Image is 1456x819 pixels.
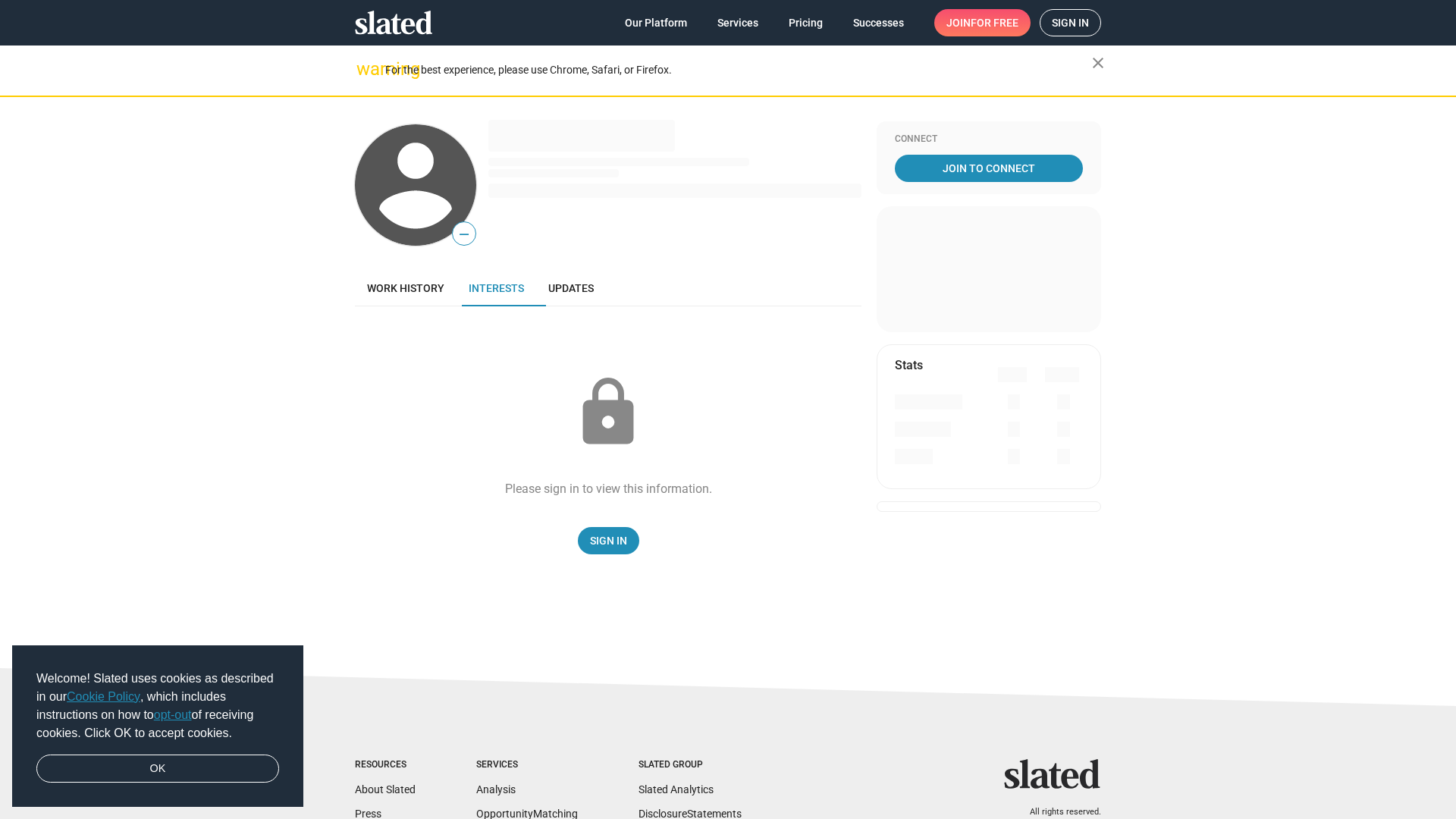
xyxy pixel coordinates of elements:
a: Slated Analytics [639,783,714,795]
div: Resources [355,759,416,771]
span: Welcome! Slated uses cookies as described in our , which includes instructions on how to of recei... [36,670,279,742]
a: About Slated [355,783,416,795]
mat-icon: lock [570,375,646,450]
a: Joinfor free [934,9,1031,36]
span: Successes [853,9,904,36]
mat-card-title: Stats [895,357,923,373]
a: Pricing [777,9,835,36]
span: Our Platform [625,9,687,36]
span: Interests [469,282,524,294]
a: Work history [355,270,457,306]
div: Connect [895,133,1083,146]
div: cookieconsent [12,645,303,808]
div: Please sign in to view this information. [505,481,712,497]
a: Services [705,9,770,36]
div: Slated Group [639,759,742,771]
mat-icon: warning [356,60,375,78]
a: Updates [536,270,606,306]
a: Sign in [1040,9,1101,36]
a: Sign In [578,527,639,554]
a: opt-out [154,708,192,721]
a: Successes [841,9,916,36]
mat-icon: close [1089,54,1107,72]
a: dismiss cookie message [36,755,279,783]
div: For the best experience, please use Chrome, Safari, or Firefox. [385,60,1092,80]
div: Services [476,759,578,771]
span: Join [946,9,1018,36]
span: for free [971,9,1018,36]
span: — [453,224,475,244]
a: Cookie Policy [67,690,140,703]
span: Services [717,9,758,36]
a: Our Platform [613,9,699,36]
span: Sign In [590,527,627,554]
span: Sign in [1052,10,1089,36]
a: Interests [457,270,536,306]
span: Join To Connect [898,155,1080,182]
span: Work history [367,282,444,294]
span: Pricing [789,9,823,36]
a: Join To Connect [895,155,1083,182]
a: Analysis [476,783,516,795]
span: Updates [548,282,594,294]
